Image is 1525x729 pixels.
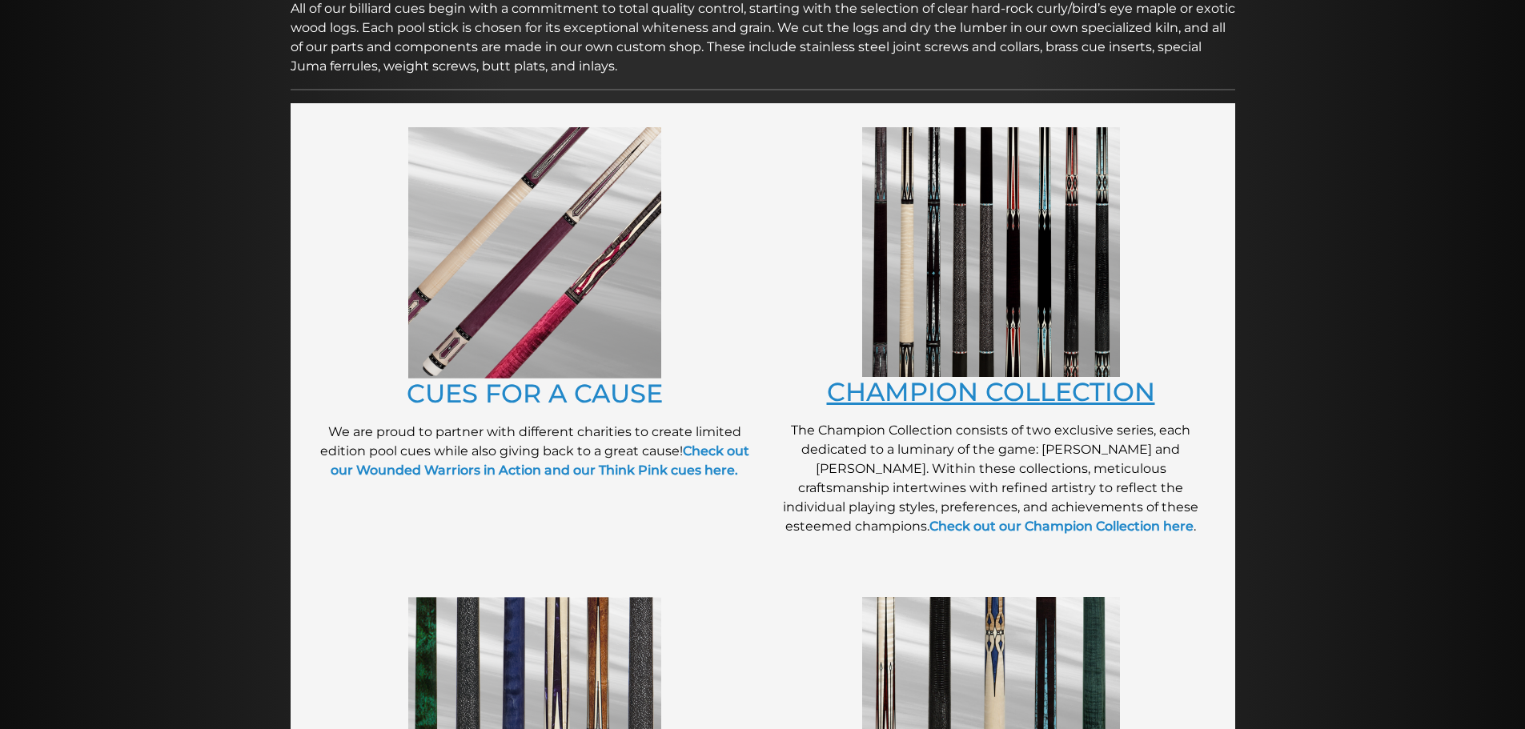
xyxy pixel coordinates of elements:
[771,421,1211,536] p: The Champion Collection consists of two exclusive series, each dedicated to a luminary of the gam...
[407,378,663,409] a: CUES FOR A CAUSE
[929,519,1194,534] a: Check out our Champion Collection here
[315,423,755,480] p: We are proud to partner with different charities to create limited edition pool cues while also g...
[827,376,1155,407] a: CHAMPION COLLECTION
[331,443,749,478] a: Check out our Wounded Warriors in Action and our Think Pink cues here.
